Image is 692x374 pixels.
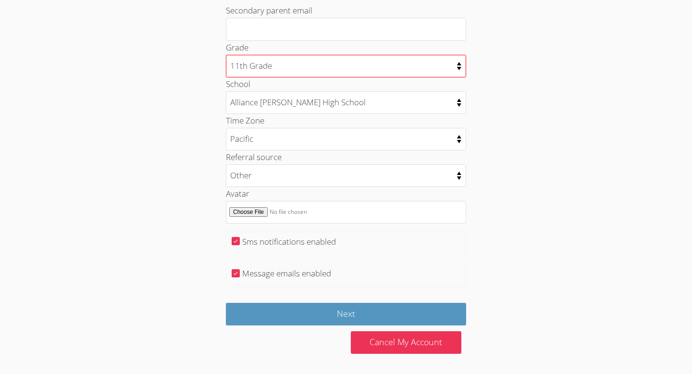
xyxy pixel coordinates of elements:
label: Secondary parent email [226,5,312,16]
label: School [226,78,250,89]
label: Avatar [226,188,249,199]
label: Time Zone [226,115,264,126]
label: Grade [226,42,248,53]
label: Referral source [226,151,282,162]
label: Message emails enabled [242,268,331,279]
label: Sms notifications enabled [242,236,336,247]
a: Cancel My Account [351,331,461,354]
input: Next [226,303,466,325]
